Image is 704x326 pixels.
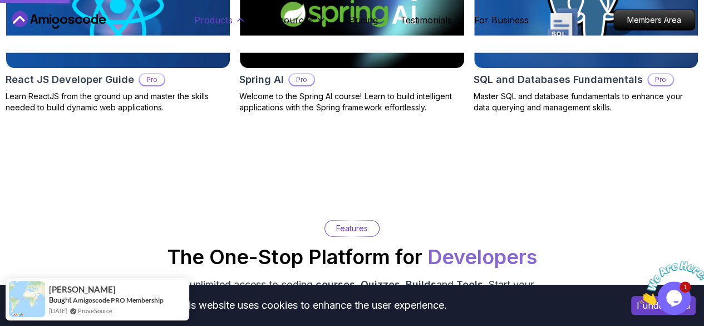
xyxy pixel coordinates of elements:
[400,13,452,27] a: Testimonials
[474,72,643,87] h2: SQL and Databases Fundamentals
[239,72,284,87] h2: Spring AI
[406,279,436,290] span: Builds
[9,281,45,317] img: provesource social proof notification image
[648,74,673,85] p: Pro
[349,13,378,27] a: Pricing
[49,295,72,304] span: Bought
[78,306,112,315] a: ProveSource
[4,4,73,48] img: Chat attention grabber
[361,279,400,290] span: Quizzes
[474,13,529,27] a: For Business
[49,285,116,294] span: [PERSON_NAME]
[168,246,537,268] h2: The One-Stop Platform for
[6,91,230,113] p: Learn ReactJS from the ground up and master the skills needed to build dynamic web applications.
[456,279,483,290] span: Tools
[239,91,464,113] p: Welcome to the Spring AI course! Learn to build intelligent applications with the Spring framewor...
[635,256,704,309] iframe: chat widget
[474,91,698,113] p: Master SQL and database fundamentals to enhance your data querying and management skills.
[8,293,614,318] div: This website uses cookies to enhance the user experience.
[194,13,233,27] p: Products
[316,279,355,290] span: courses
[336,223,368,234] p: Features
[6,72,134,87] h2: React JS Developer Guide
[268,13,313,27] p: Resources
[49,306,67,315] span: [DATE]
[194,13,246,36] button: Products
[289,74,314,85] p: Pro
[631,296,696,315] button: Accept cookies
[613,9,695,31] a: Members Area
[268,13,327,36] button: Resources
[427,245,537,269] span: Developers
[73,296,164,304] a: Amigoscode PRO Membership
[165,277,539,308] p: Get unlimited access to coding , , and . Start your journey or level up your career with Amigosco...
[140,74,164,85] p: Pro
[614,10,695,30] p: Members Area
